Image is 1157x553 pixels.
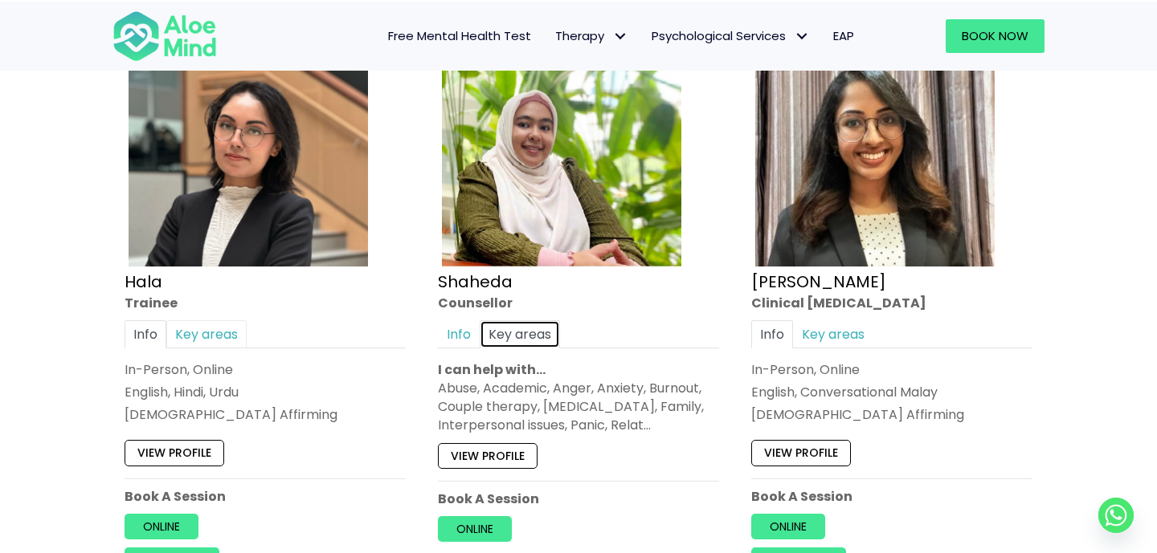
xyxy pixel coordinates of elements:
[125,514,198,539] a: Online
[751,383,1032,401] p: English, Conversational Malay
[833,27,854,44] span: EAP
[962,27,1028,44] span: Book Now
[125,405,406,424] div: [DEMOGRAPHIC_DATA] Affirming
[751,270,886,293] a: [PERSON_NAME]
[755,27,995,266] img: croped-Anita_Profile-photo-300×300
[438,443,538,469] a: View profile
[376,19,543,53] a: Free Mental Health Test
[751,405,1032,424] div: [DEMOGRAPHIC_DATA] Affirming
[751,360,1032,379] div: In-Person, Online
[238,19,866,53] nav: Menu
[438,320,480,348] a: Info
[125,320,166,348] a: Info
[125,294,406,312] div: Trainee
[751,294,1032,312] div: Clinical [MEDICAL_DATA]
[438,270,513,293] a: Shaheda
[125,487,406,506] p: Book A Session
[640,19,821,53] a: Psychological ServicesPsychological Services: submenu
[751,441,851,466] a: View profile
[166,320,247,348] a: Key areas
[946,19,1045,53] a: Book Now
[438,360,719,379] p: I can help with…
[751,487,1032,506] p: Book A Session
[438,490,719,508] p: Book A Session
[480,320,560,348] a: Key areas
[1098,498,1134,533] a: Whatsapp
[125,383,406,401] p: English, Hindi, Urdu
[652,27,809,44] span: Psychological Services
[438,294,719,312] div: Counsellor
[112,10,217,63] img: Aloe mind Logo
[790,24,813,47] span: Psychological Services: submenu
[608,24,632,47] span: Therapy: submenu
[129,27,368,266] img: Hala
[751,514,825,539] a: Online
[125,441,224,466] a: View profile
[388,27,531,44] span: Free Mental Health Test
[438,516,512,542] a: Online
[438,379,719,435] div: Abuse, Academic, Anger, Anxiety, Burnout, Couple therapy, [MEDICAL_DATA], Family, Interpersonal i...
[793,320,873,348] a: Key areas
[125,270,162,293] a: Hala
[442,27,681,266] img: Shaheda Counsellor
[751,320,793,348] a: Info
[125,360,406,379] div: In-Person, Online
[543,19,640,53] a: TherapyTherapy: submenu
[555,27,628,44] span: Therapy
[821,19,866,53] a: EAP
